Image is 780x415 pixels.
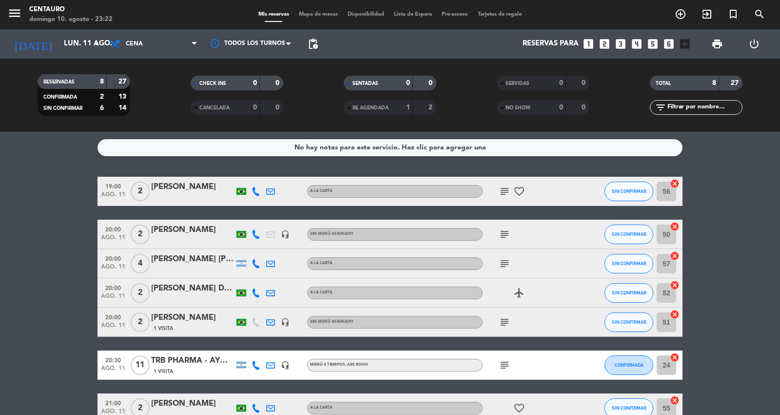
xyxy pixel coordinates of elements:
i: add_box [679,38,691,50]
span: Mapa de mesas [294,12,343,17]
i: menu [7,6,22,21]
span: ago. 11 [101,264,125,275]
i: exit_to_app [701,8,713,20]
strong: 0 [429,80,434,86]
span: SIN CONFIRMAR [612,231,646,237]
span: SIN CONFIRMAR [43,106,82,111]
span: SIN CONFIRMAR [612,405,646,411]
span: 20:00 [101,223,125,234]
i: cancel [670,310,680,319]
span: Disponibilidad [343,12,389,17]
strong: 8 [712,80,716,86]
i: looks_5 [646,38,659,50]
i: add_circle_outline [675,8,686,20]
span: ago. 11 [101,365,125,376]
strong: 0 [559,104,563,111]
button: menu [7,6,22,24]
span: ago. 11 [101,191,125,203]
span: SIN CONFIRMAR [612,319,646,325]
i: looks_3 [614,38,627,50]
span: A LA CARTA [310,290,332,294]
i: looks_6 [663,38,675,50]
span: Mis reservas [253,12,294,17]
span: , ARS 80000 [345,363,368,367]
strong: 14 [118,104,128,111]
span: Tarjetas de regalo [473,12,527,17]
span: 20:00 [101,311,125,322]
i: cancel [670,395,680,405]
strong: 1 [406,104,410,111]
span: TOTAL [656,81,671,86]
button: SIN CONFIRMAR [604,182,653,201]
i: power_settings_new [748,38,760,50]
i: favorite_border [513,186,525,197]
div: [PERSON_NAME] [151,224,234,236]
span: Lista de Espera [389,12,437,17]
div: [PERSON_NAME] [151,181,234,193]
span: SENTADAS [352,81,378,86]
strong: 27 [118,78,128,85]
span: A LA CARTA [310,189,332,193]
i: subject [499,228,510,240]
span: SIN CONFIRMAR [612,261,646,266]
span: SERVIDAS [506,81,529,86]
i: headset_mic [281,361,290,370]
strong: 0 [582,104,587,111]
span: MENÚ 4 TIEMPOS [310,363,368,367]
i: search [754,8,765,20]
i: filter_list [655,102,666,113]
button: SIN CONFIRMAR [604,283,653,303]
span: CONFIRMADA [615,362,643,368]
strong: 27 [731,80,741,86]
div: [PERSON_NAME] [151,311,234,324]
strong: 0 [275,80,281,86]
i: turned_in_not [727,8,739,20]
i: subject [499,359,510,371]
span: A LA CARTA [310,406,332,410]
i: headset_mic [281,318,290,327]
i: favorite_border [513,402,525,414]
i: looks_one [582,38,595,50]
span: 1 Visita [154,325,173,332]
i: cancel [670,222,680,231]
i: headset_mic [281,230,290,239]
span: 20:30 [101,354,125,365]
strong: 0 [275,104,281,111]
span: ago. 11 [101,322,125,333]
span: ago. 11 [101,293,125,304]
span: CANCELADA [199,105,230,110]
span: CONFIRMADA [43,95,77,100]
span: 20:00 [101,252,125,264]
span: 20:00 [101,282,125,293]
span: Cena [126,41,143,47]
i: subject [499,186,510,197]
span: 2 [131,225,150,244]
strong: 0 [253,80,257,86]
span: NO SHOW [506,105,530,110]
div: [PERSON_NAME] DE C [PERSON_NAME] [151,282,234,295]
span: 11 [131,355,150,375]
strong: 2 [429,104,434,111]
i: cancel [670,280,680,290]
span: RE AGENDADA [352,105,389,110]
strong: 6 [100,104,104,111]
i: cancel [670,179,680,188]
i: subject [499,316,510,328]
span: 2 [131,312,150,332]
i: looks_two [598,38,611,50]
i: arrow_drop_down [91,38,102,50]
span: Sin menú asignado [310,320,353,324]
button: SIN CONFIRMAR [604,312,653,332]
strong: 0 [406,80,410,86]
span: SIN CONFIRMAR [612,188,646,194]
button: SIN CONFIRMAR [604,254,653,273]
div: Centauro [29,5,113,15]
strong: 0 [559,80,563,86]
span: SIN CONFIRMAR [612,290,646,295]
span: print [711,38,723,50]
span: Pre-acceso [437,12,473,17]
div: TRB PHARMA - AYMARÁ [151,354,234,367]
i: subject [499,258,510,270]
span: 2 [131,182,150,201]
strong: 0 [253,104,257,111]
